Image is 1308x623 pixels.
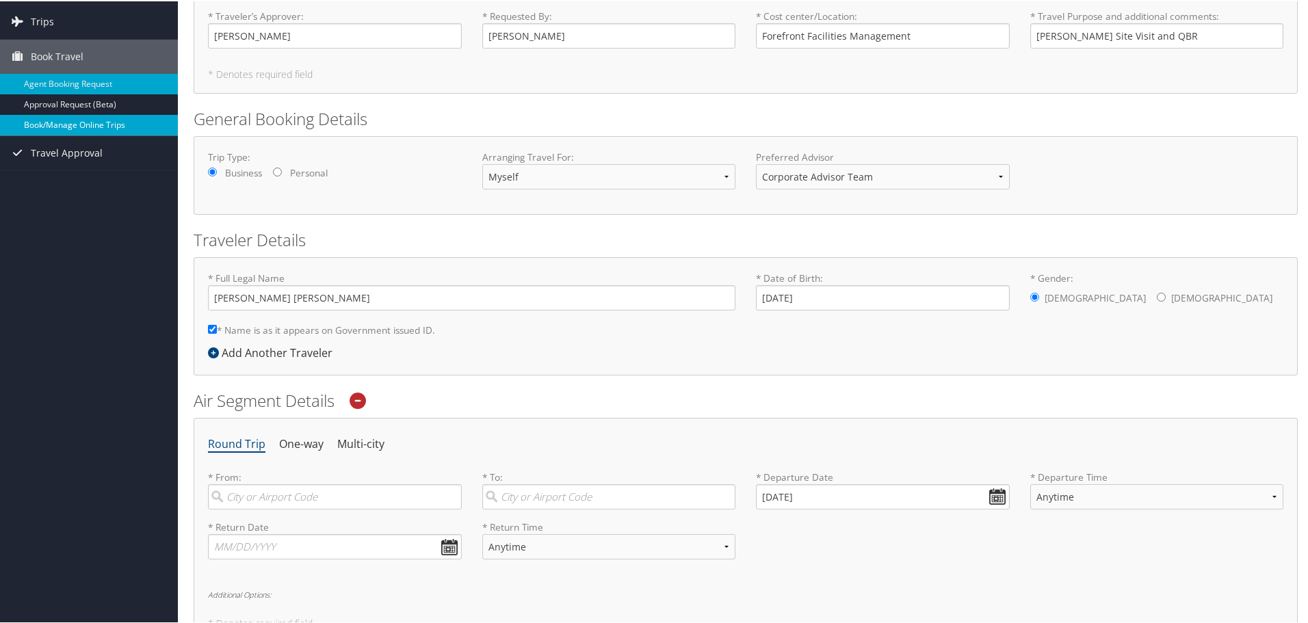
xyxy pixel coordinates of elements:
[482,22,736,47] input: * Requested By:
[756,149,1010,163] label: Preferred Advisor
[194,388,1298,411] h2: Air Segment Details
[756,22,1010,47] input: * Cost center/Location:
[756,469,1010,483] label: * Departure Date
[482,483,736,508] input: City or Airport Code
[756,483,1010,508] input: MM/DD/YYYY
[208,284,735,309] input: * Full Legal Name
[482,469,736,508] label: * To:
[208,270,735,309] label: * Full Legal Name
[208,589,1283,597] h6: Additional Options:
[1030,291,1039,300] input: * Gender:[DEMOGRAPHIC_DATA][DEMOGRAPHIC_DATA]
[1030,8,1284,47] label: * Travel Purpose and additional comments :
[482,149,736,163] label: Arranging Travel For:
[208,68,1283,78] h5: * Denotes required field
[208,519,462,533] label: * Return Date
[337,431,384,455] li: Multi-city
[208,483,462,508] input: City or Airport Code
[1157,291,1166,300] input: * Gender:[DEMOGRAPHIC_DATA][DEMOGRAPHIC_DATA]
[194,227,1298,250] h2: Traveler Details
[1030,22,1284,47] input: * Travel Purpose and additional comments:
[208,431,265,455] li: Round Trip
[482,8,736,47] label: * Requested By :
[756,270,1010,309] label: * Date of Birth:
[225,165,262,178] label: Business
[279,431,324,455] li: One-way
[208,149,462,163] label: Trip Type:
[208,323,217,332] input: * Name is as it appears on Government issued ID.
[1045,284,1146,310] label: [DEMOGRAPHIC_DATA]
[1030,483,1284,508] select: * Departure Time
[756,284,1010,309] input: * Date of Birth:
[208,8,462,47] label: * Traveler’s Approver :
[290,165,328,178] label: Personal
[1030,469,1284,519] label: * Departure Time
[194,106,1298,129] h2: General Booking Details
[208,533,462,558] input: MM/DD/YYYY
[208,469,462,508] label: * From:
[31,3,54,38] span: Trips
[208,343,339,360] div: Add Another Traveler
[31,135,103,169] span: Travel Approval
[1030,270,1284,311] label: * Gender:
[756,8,1010,47] label: * Cost center/Location :
[1171,284,1272,310] label: [DEMOGRAPHIC_DATA]
[31,38,83,72] span: Book Travel
[208,316,435,341] label: * Name is as it appears on Government issued ID.
[482,519,736,533] label: * Return Time
[208,22,462,47] input: * Traveler’s Approver:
